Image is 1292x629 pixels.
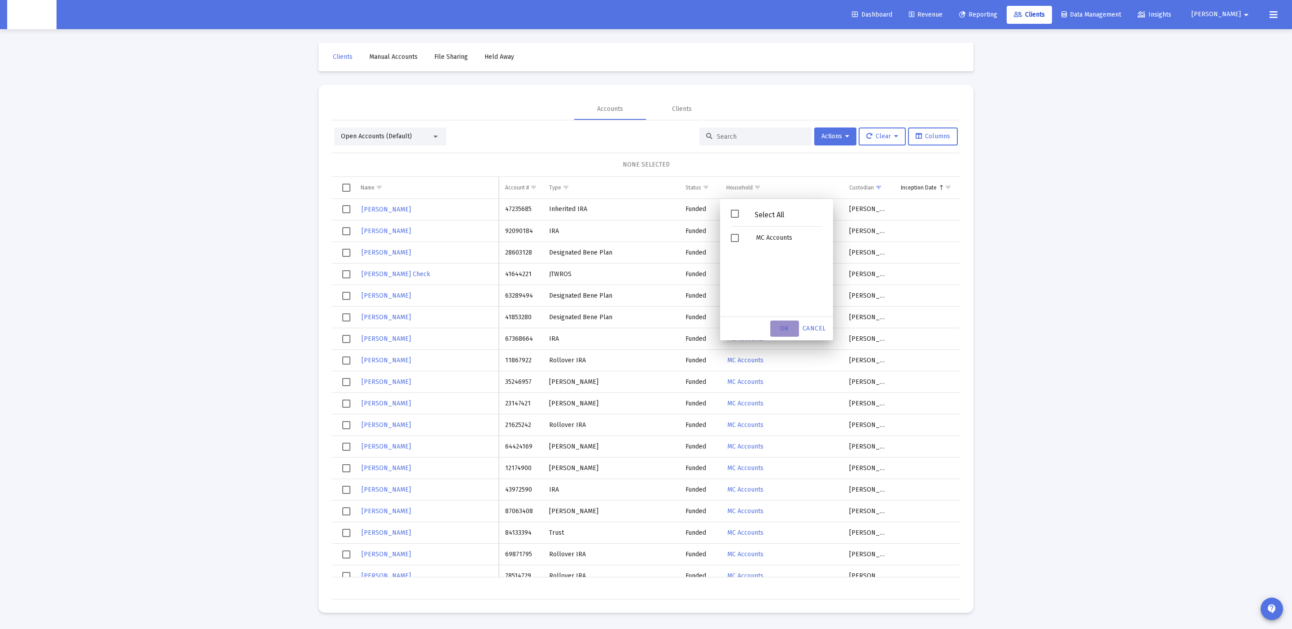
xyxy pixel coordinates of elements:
a: MC Accounts [726,505,764,518]
a: Reporting [952,6,1004,24]
a: MC Accounts [726,418,764,431]
td: [PERSON_NAME] [843,307,894,328]
td: 67368664 [499,328,543,350]
div: Filter options [720,199,833,340]
div: Select row [342,378,350,386]
a: MC Accounts [726,483,764,496]
td: [PERSON_NAME] [843,414,894,436]
a: [PERSON_NAME] [361,354,412,367]
td: [PERSON_NAME] [843,479,894,501]
span: MC Accounts [727,572,764,580]
span: [PERSON_NAME] [362,550,411,558]
div: Select row [342,486,350,494]
td: 23147421 [499,393,543,414]
a: MC Accounts [726,375,764,388]
span: [PERSON_NAME] [362,292,411,299]
a: MC Accounts [726,440,764,453]
td: 84133394 [499,522,543,544]
div: Funded [685,528,714,537]
div: OK [770,321,799,337]
a: Clients [326,48,360,66]
td: 87063408 [499,501,543,522]
div: Funded [685,550,714,559]
td: [PERSON_NAME] [843,393,894,414]
div: Inception Date [901,184,937,191]
td: Designated Bene Plan [543,242,679,264]
span: Dashboard [852,11,892,18]
div: Select row [342,227,350,235]
td: [PERSON_NAME] [843,242,894,264]
a: MC Accounts [726,548,764,561]
td: Column Account # [499,177,543,198]
td: [PERSON_NAME] [843,199,894,220]
td: 47235685 [499,199,543,220]
td: 35246957 [499,371,543,393]
td: [PERSON_NAME] [843,220,894,242]
span: [PERSON_NAME] [362,486,411,493]
div: Funded [685,205,714,214]
td: IRA [543,479,679,501]
div: Funded [685,270,714,279]
td: [PERSON_NAME] [543,393,679,414]
input: Search [717,133,805,141]
span: [PERSON_NAME] [362,572,411,580]
div: Select all [342,184,350,192]
span: Open Accounts (Default) [341,132,412,140]
div: Select row [342,507,350,515]
td: [PERSON_NAME] [843,501,894,522]
span: [PERSON_NAME] [362,400,411,407]
a: MC Accounts [726,526,764,539]
td: Column Household [720,177,843,198]
span: [PERSON_NAME] [362,529,411,537]
span: [PERSON_NAME] [362,464,411,472]
span: [PERSON_NAME] [362,378,411,386]
span: File Sharing [434,53,468,61]
div: Select row [342,550,350,559]
span: [PERSON_NAME] [362,227,411,235]
td: [PERSON_NAME] [843,328,894,350]
td: [PERSON_NAME] [543,436,679,457]
a: Insights [1130,6,1179,24]
td: 63289494 [499,285,543,307]
span: [PERSON_NAME] [362,443,411,450]
div: NONE SELECTED [339,160,953,169]
td: 12174900 [499,457,543,479]
td: Rollover IRA [543,544,679,565]
a: [PERSON_NAME] [361,203,412,216]
span: Manual Accounts [369,53,418,61]
td: [PERSON_NAME] [843,565,894,587]
div: Household [726,184,753,191]
td: Trust [543,522,679,544]
td: 11867922 [499,350,543,371]
div: Funded [685,313,714,322]
div: Select row [342,464,350,472]
div: Status [685,184,701,191]
span: Revenue [909,11,943,18]
mat-icon: contact_support [1266,603,1277,614]
div: Custodian [849,184,874,191]
span: Cancel [803,325,826,332]
td: Designated Bene Plan [543,285,679,307]
a: [PERSON_NAME] [361,289,412,302]
div: Cancel [799,321,829,337]
a: [PERSON_NAME] [361,311,412,324]
div: Select All [739,211,800,219]
div: MC Accounts [749,227,829,248]
span: MC Accounts [727,378,764,386]
div: Select row [342,270,350,278]
div: Accounts [597,105,623,114]
td: [PERSON_NAME] [843,544,894,565]
div: Funded [685,356,714,365]
td: 21625242 [499,414,543,436]
span: Clients [1014,11,1045,18]
mat-icon: arrow_drop_down [1241,6,1252,24]
span: [PERSON_NAME] [362,249,411,256]
td: [PERSON_NAME] [843,350,894,371]
span: [PERSON_NAME] [1192,11,1241,18]
div: Select row [342,400,350,408]
span: Show filter options for column 'Household' [754,184,761,191]
div: Select row [342,335,350,343]
a: [PERSON_NAME] [361,505,412,518]
div: Data grid [332,177,960,599]
a: [PERSON_NAME] [361,526,412,539]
